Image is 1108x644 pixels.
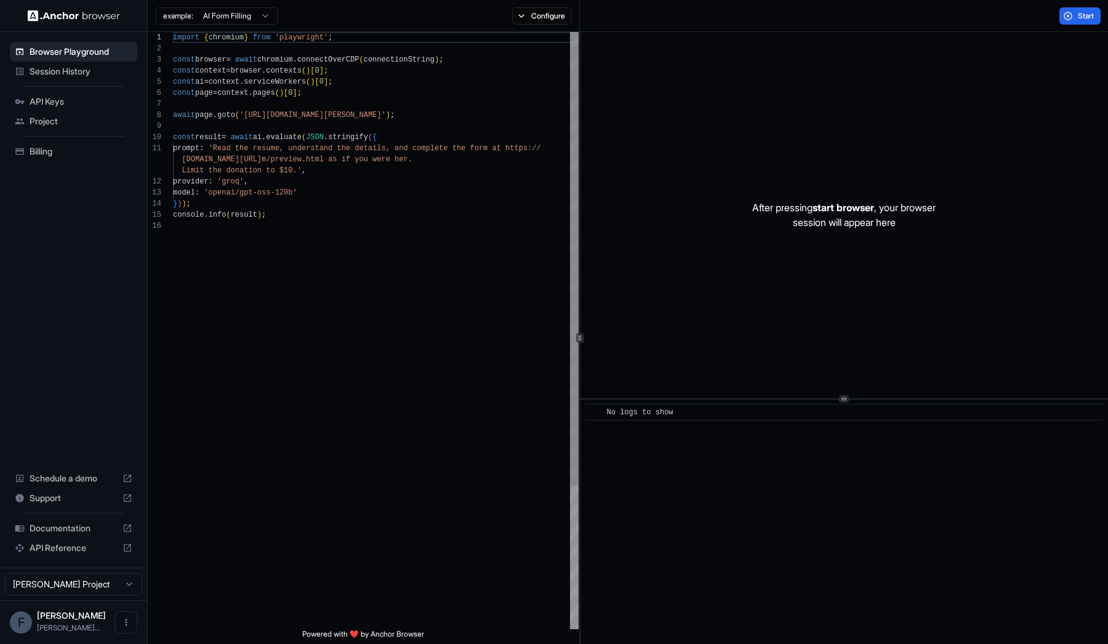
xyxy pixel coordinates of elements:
span: await [235,55,257,64]
span: prompt [173,144,199,153]
div: 1 [148,32,161,43]
div: 8 [148,110,161,121]
span: model [173,188,195,197]
span: browser [195,55,226,64]
span: Support [30,492,118,504]
div: 3 [148,54,161,65]
span: 'Read the resume, understand the details, and comp [209,144,430,153]
span: example: [163,11,193,21]
button: Configure [512,7,572,25]
span: 'groq' [217,177,244,186]
span: . [262,66,266,75]
span: const [173,55,195,64]
span: API Reference [30,542,118,554]
span: ) [310,78,315,86]
div: 5 [148,76,161,87]
span: Schedule a demo [30,472,118,485]
div: API Reference [10,538,137,558]
span: ( [359,55,364,64]
span: Browser Playground [30,46,132,58]
span: ) [306,66,310,75]
div: Project [10,111,137,131]
span: const [173,78,195,86]
span: provider [173,177,209,186]
span: from [253,33,271,42]
span: . [239,78,244,86]
div: 14 [148,198,161,209]
span: ) [177,199,182,208]
span: console [173,211,204,219]
div: Session History [10,62,137,81]
span: ( [368,133,372,142]
div: 16 [148,220,161,231]
div: 6 [148,87,161,99]
span: ( [302,133,306,142]
span: : [199,144,204,153]
span: info [209,211,227,219]
span: ; [187,199,191,208]
span: ( [302,66,306,75]
span: ) [182,199,186,208]
span: context [209,78,239,86]
span: ; [262,211,266,219]
span: } [173,199,177,208]
span: Documentation [30,522,118,534]
button: Start [1059,7,1101,25]
span: browser [231,66,262,75]
span: ) [257,211,262,219]
img: Anchor Logo [28,10,120,22]
span: ai [195,78,204,86]
div: 13 [148,187,161,198]
span: serviceWorkers [244,78,306,86]
span: . [213,111,217,119]
span: '[URL][DOMAIN_NAME][PERSON_NAME]' [239,111,386,119]
span: ] [292,89,297,97]
span: ] [319,66,324,75]
span: const [173,89,195,97]
span: fabio.filho@pareto.io [37,623,100,632]
span: } [244,33,248,42]
div: 10 [148,132,161,143]
span: import [173,33,199,42]
div: Support [10,488,137,508]
div: Documentation [10,518,137,538]
span: { [372,133,377,142]
div: Billing [10,142,137,161]
span: Powered with ❤️ by Anchor Browser [302,629,424,644]
div: 11 [148,143,161,154]
span: Start [1078,11,1095,21]
span: page [195,111,213,119]
span: = [222,133,226,142]
span: . [292,55,297,64]
span: ( [306,78,310,86]
span: , [302,166,306,175]
span: ai [253,133,262,142]
span: page [195,89,213,97]
span: evaluate [266,133,302,142]
span: contexts [266,66,302,75]
span: context [217,89,248,97]
span: ) [386,111,390,119]
span: JSON [306,133,324,142]
div: 9 [148,121,161,132]
span: = [226,66,230,75]
div: Browser Playground [10,42,137,62]
span: [ [310,66,315,75]
span: ( [235,111,239,119]
span: ; [297,89,302,97]
span: result [195,133,222,142]
span: No logs to show [607,408,673,417]
span: const [173,66,195,75]
span: = [226,55,230,64]
span: pages [253,89,275,97]
span: ; [328,33,332,42]
span: = [204,78,208,86]
span: ; [328,78,332,86]
span: : [209,177,213,186]
div: API Keys [10,92,137,111]
span: : [195,188,199,197]
span: . [204,211,208,219]
span: . [324,133,328,142]
span: Project [30,115,132,127]
span: = [213,89,217,97]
